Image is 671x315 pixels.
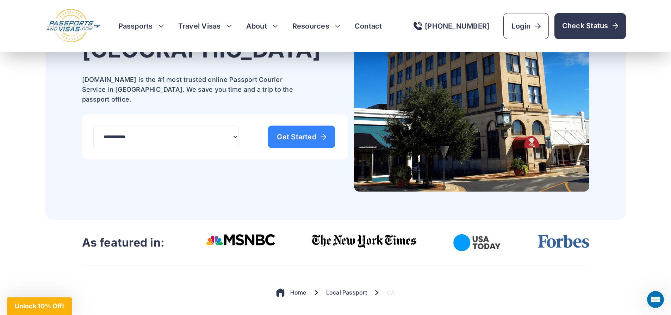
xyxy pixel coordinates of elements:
[118,21,164,31] h3: Passports
[206,234,275,246] img: Msnbc
[312,234,417,248] img: The New York Times
[414,22,489,30] a: [PHONE_NUMBER]
[45,8,101,43] img: Logo
[511,21,540,31] span: Login
[277,133,326,140] span: Get Started
[355,21,382,31] a: Contact
[292,21,341,31] h3: Resources
[647,291,664,308] iframe: Intercom live chat
[82,236,165,250] h3: As featured in:
[453,234,501,251] img: USA Today
[82,75,300,104] p: [DOMAIN_NAME] is the #1 most trusted online Passport Courier Service in [GEOGRAPHIC_DATA]. We sav...
[562,21,618,31] span: Check Status
[554,13,626,39] a: Check Status
[15,302,64,310] span: Unlock 10% Off!
[537,234,589,248] img: Forbes
[326,288,367,297] a: Local Passport
[268,126,335,148] a: Get Started
[7,297,72,315] div: Unlock 10% Off!
[178,21,232,31] h3: Travel Visas
[246,21,267,31] a: About
[290,288,306,297] a: Home
[503,13,548,39] a: Login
